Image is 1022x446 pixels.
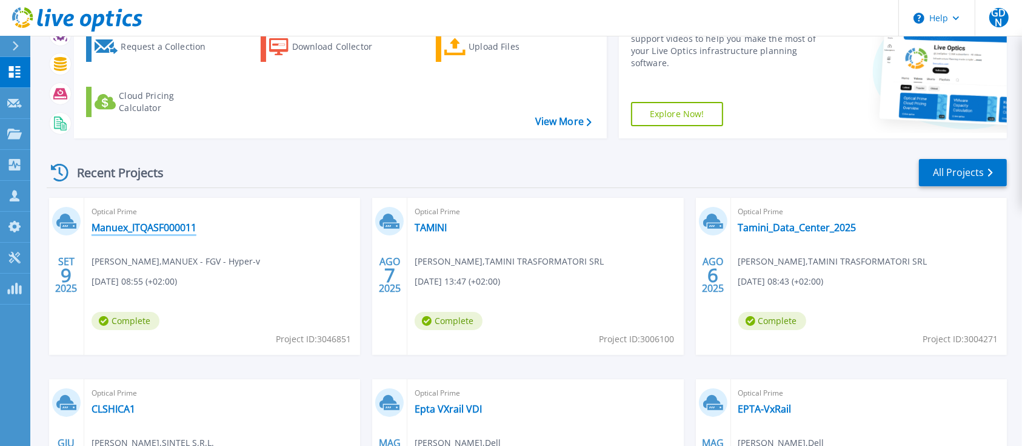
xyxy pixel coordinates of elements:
[415,387,676,400] span: Optical Prime
[415,221,447,234] a: TAMINI
[92,255,260,268] span: [PERSON_NAME] , MANUEX - FGV - Hyper-v
[989,8,1009,27] span: GDN
[378,253,401,297] div: AGO 2025
[121,35,218,59] div: Request a Collection
[469,35,566,59] div: Upload Files
[738,221,857,234] a: Tamini_Data_Center_2025
[600,333,675,346] span: Project ID: 3006100
[436,32,571,62] a: Upload Files
[701,253,724,297] div: AGO 2025
[276,333,351,346] span: Project ID: 3046851
[415,275,500,288] span: [DATE] 13:47 (+02:00)
[261,32,396,62] a: Download Collector
[55,253,78,297] div: SET 2025
[92,387,353,400] span: Optical Prime
[92,221,196,234] a: Manuex_ITQASF000011
[923,333,998,346] span: Project ID: 3004271
[92,205,353,218] span: Optical Prime
[86,87,221,117] a: Cloud Pricing Calculator
[415,403,482,415] a: Epta VXrail VDI
[92,275,177,288] span: [DATE] 08:55 (+02:00)
[738,255,927,268] span: [PERSON_NAME] , TAMINI TRASFORMATORI SRL
[535,116,592,127] a: View More
[384,270,395,280] span: 7
[92,312,159,330] span: Complete
[738,312,806,330] span: Complete
[47,158,180,188] div: Recent Projects
[738,403,792,415] a: EPTA-VxRail
[919,159,1007,186] a: All Projects
[415,205,676,218] span: Optical Prime
[61,270,72,280] span: 9
[92,403,135,415] a: CLSHICA1
[738,275,824,288] span: [DATE] 08:43 (+02:00)
[119,90,216,114] div: Cloud Pricing Calculator
[738,387,1000,400] span: Optical Prime
[415,255,604,268] span: [PERSON_NAME] , TAMINI TRASFORMATORI SRL
[86,32,221,62] a: Request a Collection
[631,102,723,126] a: Explore Now!
[707,270,718,280] span: 6
[738,205,1000,218] span: Optical Prime
[292,35,389,59] div: Download Collector
[415,312,483,330] span: Complete
[631,21,827,69] div: Find tutorials, instructional guides and other support videos to help you make the most of your L...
